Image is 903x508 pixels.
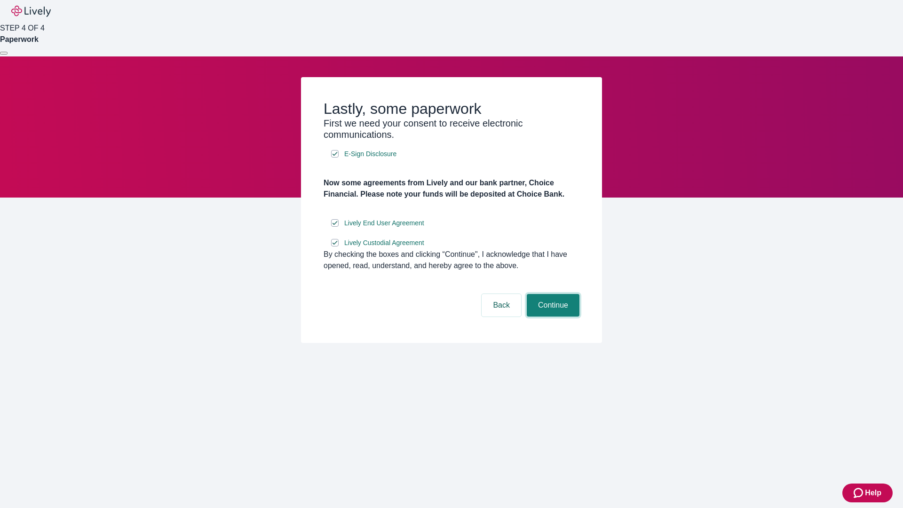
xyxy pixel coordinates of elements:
h2: Lastly, some paperwork [324,100,579,118]
div: By checking the boxes and clicking “Continue", I acknowledge that I have opened, read, understand... [324,249,579,271]
span: Lively End User Agreement [344,218,424,228]
h4: Now some agreements from Lively and our bank partner, Choice Financial. Please note your funds wi... [324,177,579,200]
span: E-Sign Disclosure [344,149,396,159]
h3: First we need your consent to receive electronic communications. [324,118,579,140]
a: e-sign disclosure document [342,148,398,160]
button: Back [482,294,521,317]
a: e-sign disclosure document [342,237,426,249]
svg: Zendesk support icon [854,487,865,499]
button: Continue [527,294,579,317]
span: Help [865,487,881,499]
button: Zendesk support iconHelp [842,484,893,502]
span: Lively Custodial Agreement [344,238,424,248]
a: e-sign disclosure document [342,217,426,229]
img: Lively [11,6,51,17]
